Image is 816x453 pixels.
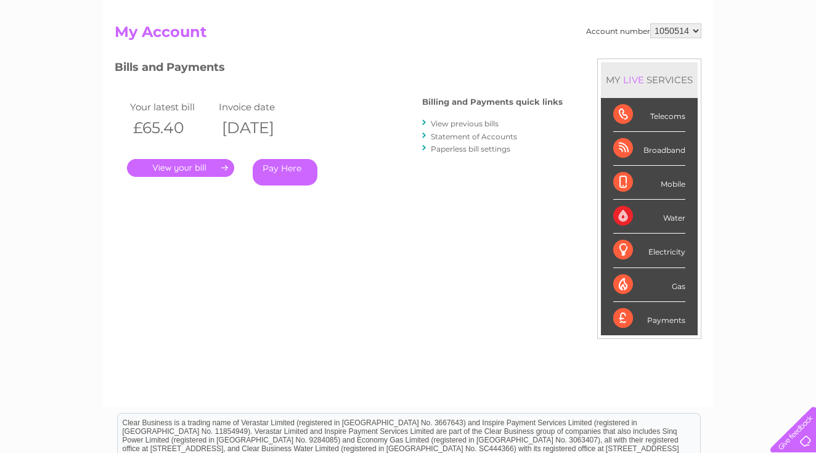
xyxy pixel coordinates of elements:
[431,119,499,128] a: View previous bills
[734,52,764,62] a: Contact
[613,200,685,234] div: Water
[118,7,700,60] div: Clear Business is a trading name of Verastar Limited (registered in [GEOGRAPHIC_DATA] No. 3667643...
[431,132,517,141] a: Statement of Accounts
[216,99,304,115] td: Invoice date
[584,6,669,22] a: 0333 014 3131
[613,98,685,132] div: Telecoms
[216,115,304,141] th: [DATE]
[613,132,685,166] div: Broadband
[115,23,701,47] h2: My Account
[586,23,701,38] div: Account number
[127,115,216,141] th: £65.40
[613,268,685,302] div: Gas
[253,159,317,186] a: Pay Here
[613,234,685,267] div: Electricity
[115,59,563,80] h3: Bills and Payments
[621,74,647,86] div: LIVE
[601,62,698,97] div: MY SERVICES
[28,32,91,70] img: logo.png
[775,52,804,62] a: Log out
[664,52,701,62] a: Telecoms
[127,99,216,115] td: Your latest bill
[613,166,685,200] div: Mobile
[599,52,622,62] a: Water
[422,97,563,107] h4: Billing and Payments quick links
[613,302,685,335] div: Payments
[709,52,727,62] a: Blog
[630,52,657,62] a: Energy
[127,159,234,177] a: .
[431,144,510,153] a: Paperless bill settings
